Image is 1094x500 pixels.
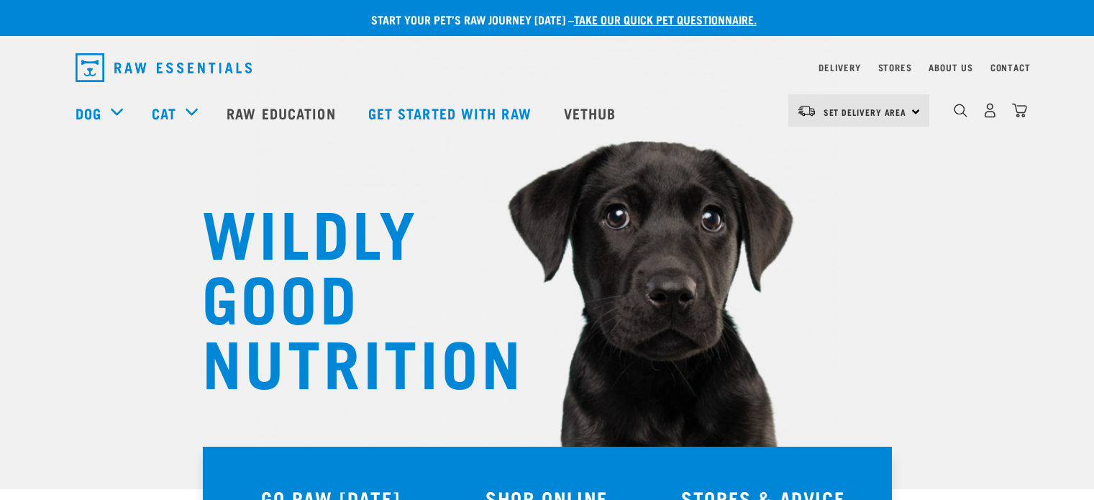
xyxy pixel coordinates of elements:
a: Cat [152,102,176,124]
a: Stores [878,65,912,70]
nav: dropdown navigation [64,47,1031,88]
img: Raw Essentials Logo [76,53,252,82]
img: home-icon@2x.png [1012,103,1027,118]
a: Get started with Raw [354,84,550,142]
a: Contact [990,65,1031,70]
img: user.png [983,103,998,118]
a: take our quick pet questionnaire. [574,16,757,22]
a: Vethub [550,84,634,142]
a: About Us [929,65,972,70]
a: Raw Education [212,84,353,142]
img: van-moving.png [797,104,816,117]
a: Dog [76,102,101,124]
a: Delivery [819,65,860,70]
span: Set Delivery Area [824,109,907,114]
h1: WILDLY GOOD NUTRITION [202,198,490,392]
img: home-icon-1@2x.png [954,104,967,117]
